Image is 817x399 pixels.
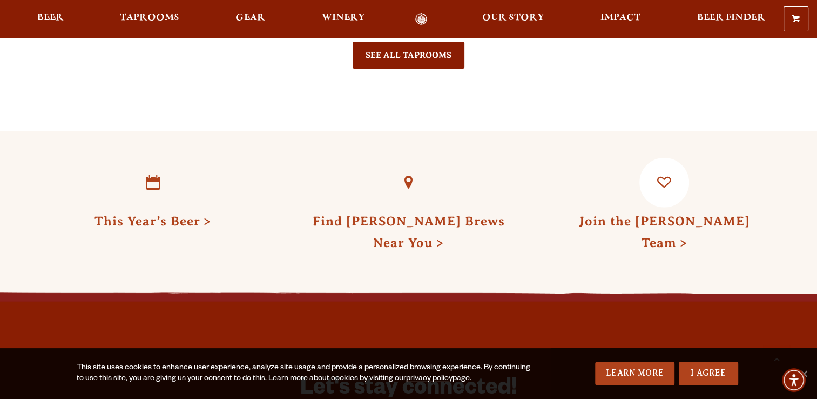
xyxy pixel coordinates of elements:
div: Accessibility Menu [782,368,806,392]
a: Winery [315,13,372,25]
div: This site uses cookies to enhance user experience, analyze site usage and provide a personalized ... [77,363,535,384]
span: Beer Finder [697,14,765,22]
a: Find Odell Brews Near You [383,158,433,208]
span: Winery [322,14,365,22]
a: Learn More [595,362,674,385]
a: Find [PERSON_NAME] BrewsNear You [312,214,504,250]
span: Taprooms [120,14,179,22]
a: Odell Home [401,13,442,25]
a: Impact [593,13,647,25]
a: Taprooms [113,13,186,25]
a: Beer [30,13,71,25]
a: Scroll to top [763,345,790,372]
a: Our Story [475,13,551,25]
span: Gear [235,14,265,22]
a: privacy policy [406,375,453,383]
a: Join the [PERSON_NAME] Team [578,214,750,250]
a: See All Taprooms [353,42,464,69]
a: Beer Finder [690,13,772,25]
span: Impact [600,14,640,22]
span: Our Story [482,14,544,22]
a: Join the Odell Team [639,158,689,208]
a: Gear [228,13,272,25]
span: Beer [37,14,64,22]
a: This Year’s Beer [128,158,178,208]
a: This Year’s Beer [94,214,211,228]
a: I Agree [679,362,738,385]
